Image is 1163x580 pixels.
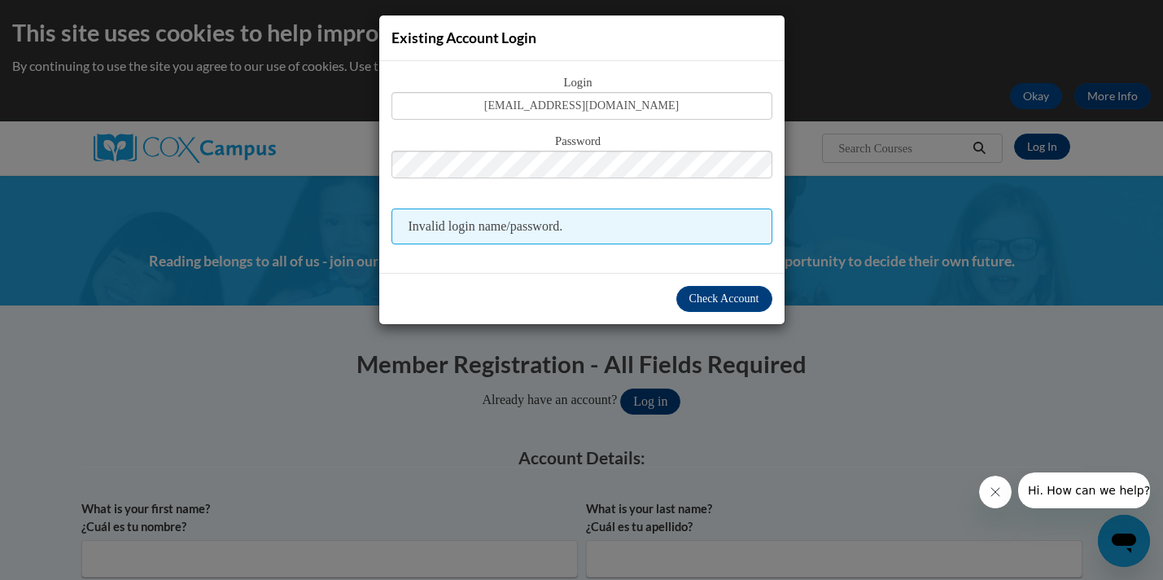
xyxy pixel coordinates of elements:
[1018,472,1150,508] iframe: Message from company
[689,292,759,305] span: Check Account
[979,476,1012,508] iframe: Close message
[676,286,772,312] button: Check Account
[391,209,772,244] span: Invalid login name/password.
[391,29,536,46] span: Existing Account Login
[391,74,772,92] span: Login
[391,133,772,151] span: Password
